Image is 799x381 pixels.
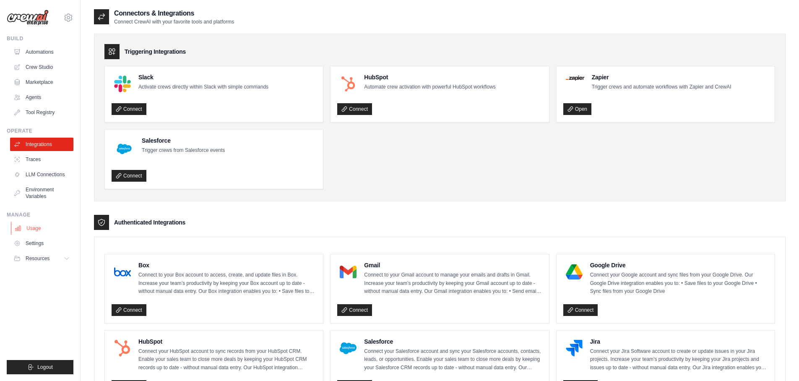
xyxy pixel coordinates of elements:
button: Logout [7,360,73,374]
h4: HubSpot [364,73,495,81]
a: Traces [10,153,73,166]
img: Salesforce Logo [114,139,134,159]
a: Tool Registry [10,106,73,119]
a: Connect [563,304,598,316]
p: Connect to your Box account to access, create, and update files in Box. Increase your team’s prod... [138,271,316,296]
a: Open [563,103,591,115]
p: Trigger crews from Salesforce events [142,146,225,155]
p: Connect your Google account and sync files from your Google Drive. Our Google Drive integration e... [590,271,768,296]
p: Activate crews directly within Slack with simple commands [138,83,268,91]
h4: HubSpot [138,337,316,346]
a: Marketplace [10,76,73,89]
h2: Connectors & Integrations [114,8,234,18]
h4: Salesforce [142,136,225,145]
h4: Google Drive [590,261,768,269]
p: Connect to your Gmail account to manage your emails and drafts in Gmail. Increase your team’s pro... [364,271,542,296]
a: Connect [337,103,372,115]
div: Manage [7,211,73,218]
p: Connect your Salesforce account and sync your Salesforce accounts, contacts, leads, or opportunit... [364,347,542,372]
h4: Box [138,261,316,269]
a: Connect [112,304,146,316]
h4: Gmail [364,261,542,269]
button: Resources [10,252,73,265]
a: Connect [337,304,372,316]
a: Connect [112,103,146,115]
h3: Authenticated Integrations [114,218,185,227]
p: Trigger crews and automate workflows with Zapier and CrewAI [592,83,731,91]
a: Connect [112,170,146,182]
h4: Jira [590,337,768,346]
a: Crew Studio [10,60,73,74]
p: Connect your HubSpot account to sync records from your HubSpot CRM. Enable your sales team to clo... [138,347,316,372]
h3: Triggering Integrations [125,47,186,56]
img: Logo [7,10,49,26]
h4: Slack [138,73,268,81]
img: Salesforce Logo [340,340,357,357]
a: Agents [10,91,73,104]
p: Connect CrewAI with your favorite tools and platforms [114,18,234,25]
span: Resources [26,255,49,262]
p: Automate crew activation with powerful HubSpot workflows [364,83,495,91]
img: Box Logo [114,264,131,280]
a: Settings [10,237,73,250]
img: Jira Logo [566,340,583,357]
img: Gmail Logo [340,264,357,280]
img: Google Drive Logo [566,264,583,280]
img: Slack Logo [114,76,131,92]
div: Operate [7,128,73,134]
img: HubSpot Logo [340,76,357,92]
div: Build [7,35,73,42]
p: Connect your Jira Software account to create or update issues in your Jira projects. Increase you... [590,347,768,372]
h4: Salesforce [364,337,542,346]
a: Automations [10,45,73,59]
span: Logout [37,364,53,371]
a: Environment Variables [10,183,73,203]
a: LLM Connections [10,168,73,181]
img: HubSpot Logo [114,340,131,357]
h4: Zapier [592,73,731,81]
a: Usage [11,222,74,235]
img: Zapier Logo [566,76,584,81]
a: Integrations [10,138,73,151]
